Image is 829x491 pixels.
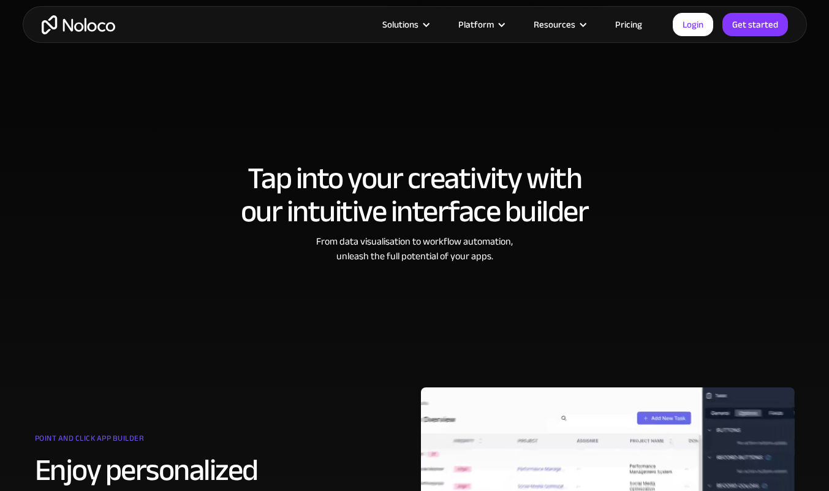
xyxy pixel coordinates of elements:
[534,17,575,32] div: Resources
[600,17,657,32] a: Pricing
[35,162,795,228] h2: Tap into your creativity with our intuitive interface builder
[722,13,788,36] a: Get started
[673,13,713,36] a: Login
[518,17,600,32] div: Resources
[35,429,344,454] div: Point and click app builder
[35,234,795,264] div: From data visualisation to workflow automation, unleash the full potential of your apps.
[443,17,518,32] div: Platform
[382,17,418,32] div: Solutions
[42,15,115,34] a: home
[458,17,494,32] div: Platform
[367,17,443,32] div: Solutions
